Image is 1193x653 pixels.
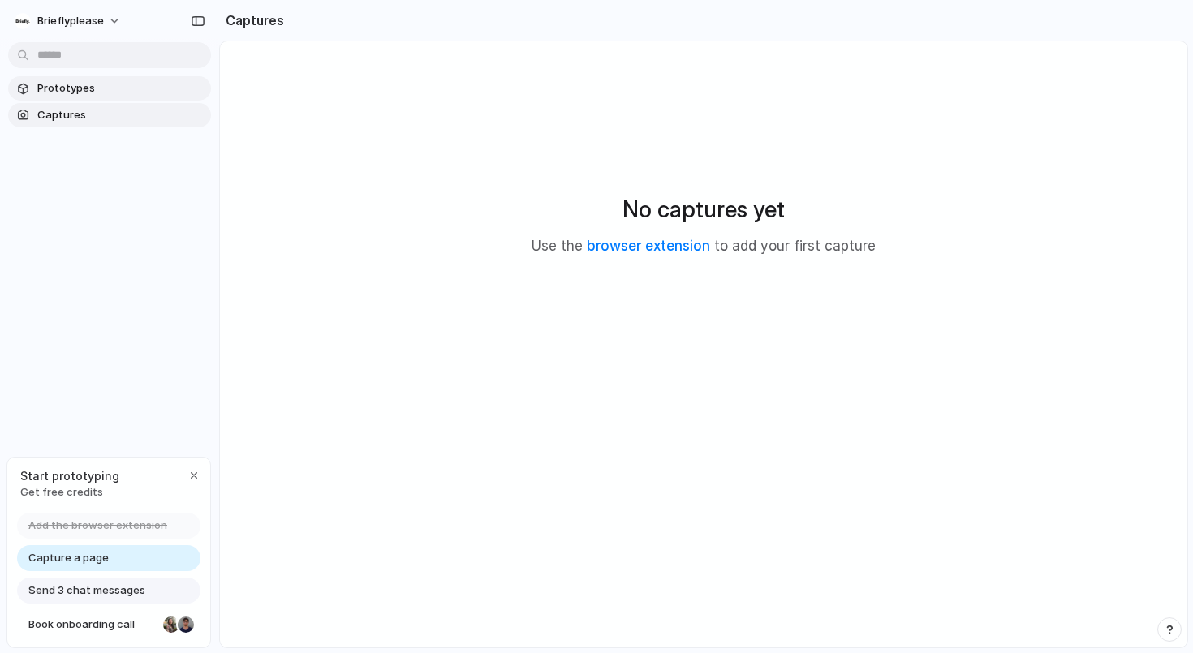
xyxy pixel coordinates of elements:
div: Nicole Kubica [162,615,181,634]
span: Add the browser extension [28,518,167,534]
span: Capture a page [28,550,109,566]
a: Prototypes [8,76,211,101]
a: Book onboarding call [17,612,200,638]
span: Start prototyping [20,467,119,484]
span: Get free credits [20,484,119,500]
span: Send 3 chat messages [28,582,145,599]
a: browser extension [587,238,710,254]
button: brieflyplease [8,8,129,34]
p: Use the to add your first capture [532,236,876,257]
span: Prototypes [37,80,205,97]
h2: Captures [219,11,284,30]
div: Christian Iacullo [176,615,196,634]
span: Captures [37,107,205,123]
a: Captures [8,103,211,127]
span: Book onboarding call [28,616,157,633]
h2: No captures yet [622,192,785,226]
span: brieflyplease [37,13,104,29]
